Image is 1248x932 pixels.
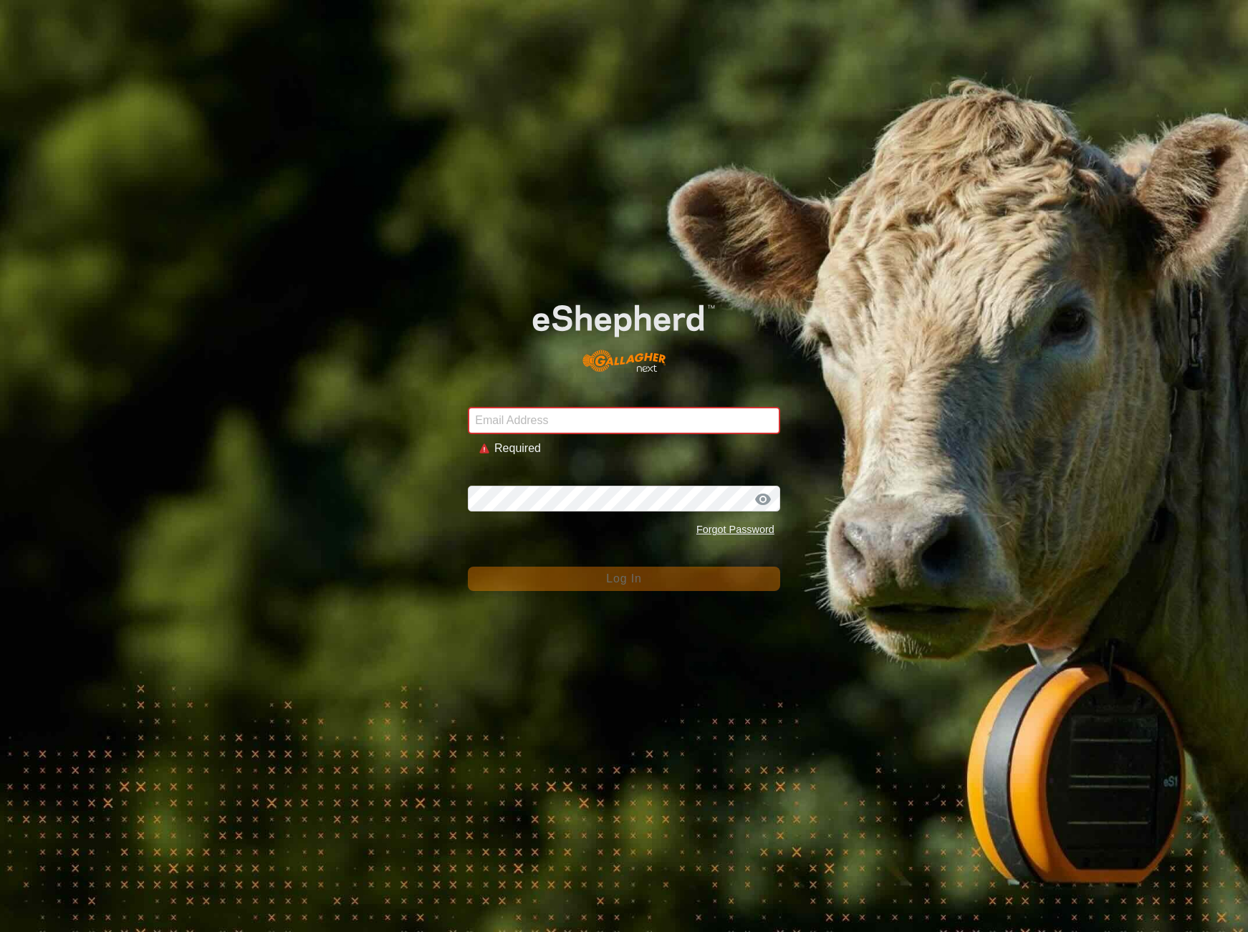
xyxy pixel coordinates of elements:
span: Log In [606,572,641,585]
img: E-shepherd Logo [499,279,749,385]
input: Email Address [468,407,780,434]
div: Required [494,440,769,457]
button: Log In [468,567,780,591]
a: Forgot Password [696,524,774,535]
